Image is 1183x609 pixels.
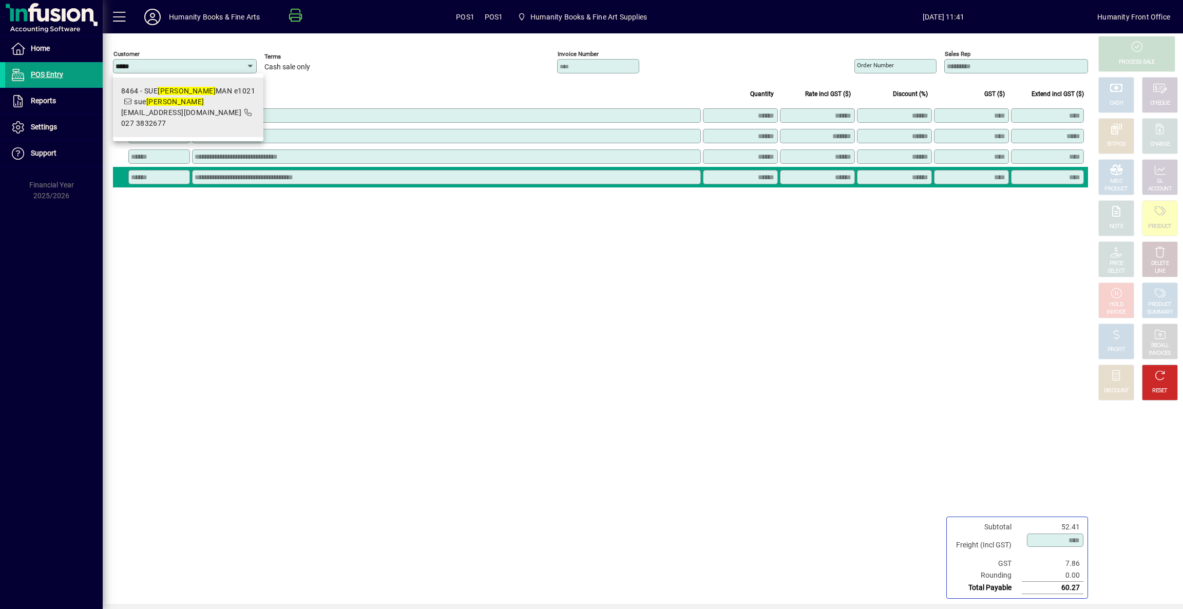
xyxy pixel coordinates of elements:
[1147,309,1173,316] div: SUMMARY
[750,88,774,100] span: Quantity
[1108,346,1125,354] div: PROFIT
[31,97,56,105] span: Reports
[31,123,57,131] span: Settings
[1155,268,1165,275] div: LINE
[1149,350,1171,357] div: INVOICES
[31,149,56,157] span: Support
[1097,9,1170,25] div: Humanity Front Office
[5,141,103,166] a: Support
[951,569,1022,582] td: Rounding
[113,50,140,58] mat-label: Customer
[1150,141,1170,148] div: CHARGE
[951,582,1022,594] td: Total Payable
[1119,59,1155,66] div: PROCESS SALE
[5,115,103,140] a: Settings
[121,86,255,97] div: 8464 - SUE MAN e1021
[264,63,310,71] span: Cash sale only
[1151,260,1169,268] div: DELETE
[1022,569,1083,582] td: 0.00
[456,9,474,25] span: POS1
[951,533,1022,558] td: Freight (Incl GST)
[1106,309,1125,316] div: INVOICE
[485,9,503,25] span: POS1
[121,98,241,117] span: sue [EMAIL_ADDRESS][DOMAIN_NAME]
[113,78,263,137] mat-option: 8464 - SUE WITTEMAN e1021
[1150,100,1170,107] div: CHEQUE
[1148,223,1171,231] div: PRODUCT
[158,87,216,95] em: [PERSON_NAME]
[1032,88,1084,100] span: Extend incl GST ($)
[146,98,204,106] em: [PERSON_NAME]
[1110,223,1123,231] div: NOTE
[893,88,928,100] span: Discount (%)
[1104,387,1129,395] div: DISCOUNT
[945,50,970,58] mat-label: Sales rep
[1151,342,1169,350] div: RECALL
[1110,178,1122,185] div: MISC
[1110,260,1123,268] div: PRICE
[857,62,894,69] mat-label: Order number
[558,50,599,58] mat-label: Invoice number
[1152,387,1168,395] div: RESET
[1022,558,1083,569] td: 7.86
[136,8,169,26] button: Profile
[121,119,166,127] span: 027 3832677
[5,36,103,62] a: Home
[169,9,260,25] div: Humanity Books & Fine Arts
[805,88,851,100] span: Rate incl GST ($)
[1022,521,1083,533] td: 52.41
[1157,178,1163,185] div: GL
[31,70,63,79] span: POS Entry
[1022,582,1083,594] td: 60.27
[1110,100,1123,107] div: CASH
[789,9,1097,25] span: [DATE] 11:41
[951,558,1022,569] td: GST
[1107,141,1126,148] div: EFTPOS
[31,44,50,52] span: Home
[1110,301,1123,309] div: HOLD
[264,53,326,60] span: Terms
[1104,185,1128,193] div: PRODUCT
[1148,185,1172,193] div: ACCOUNT
[984,88,1005,100] span: GST ($)
[1108,268,1125,275] div: SELECT
[530,9,647,25] span: Humanity Books & Fine Art Supplies
[513,8,651,26] span: Humanity Books & Fine Art Supplies
[5,88,103,114] a: Reports
[951,521,1022,533] td: Subtotal
[1148,301,1171,309] div: PRODUCT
